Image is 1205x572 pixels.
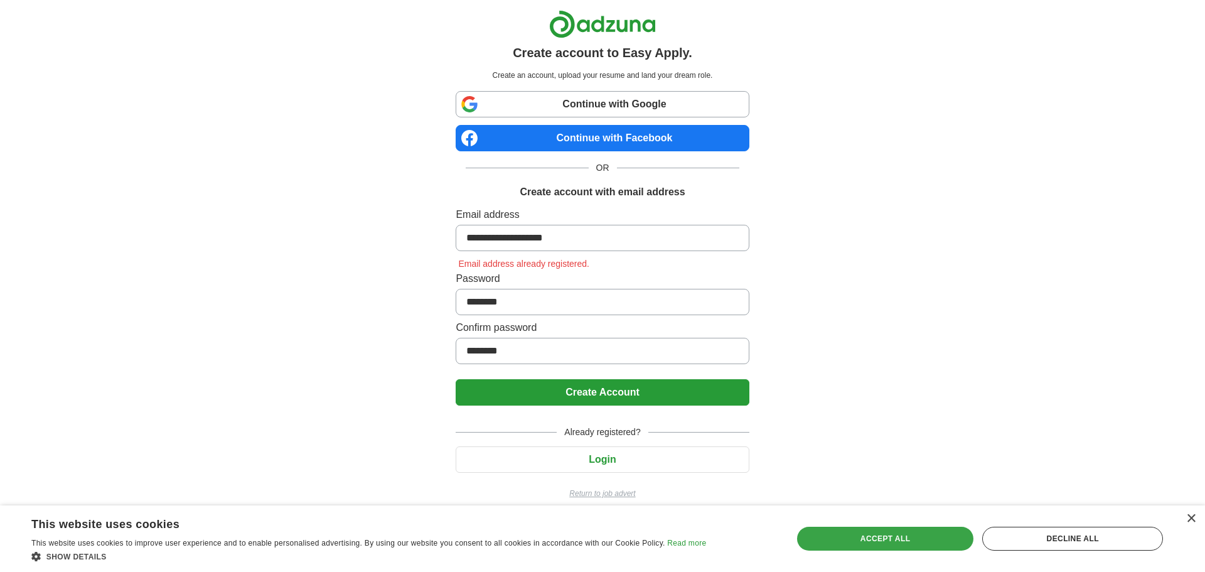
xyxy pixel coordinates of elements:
span: Show details [46,553,107,561]
a: Continue with Facebook [456,125,749,151]
a: Login [456,454,749,465]
div: Decline all [982,527,1163,551]
h1: Create account to Easy Apply. [513,43,692,62]
div: Close [1186,514,1196,524]
label: Email address [456,207,749,222]
button: Create Account [456,379,749,406]
a: Return to job advert [456,488,749,499]
a: Continue with Google [456,91,749,117]
button: Login [456,446,749,473]
div: This website uses cookies [31,513,675,532]
label: Password [456,271,749,286]
label: Confirm password [456,320,749,335]
div: Accept all [797,527,974,551]
span: Already registered? [557,426,648,439]
span: OR [589,161,617,175]
p: Create an account, upload your resume and land your dream role. [458,70,746,81]
a: Read more, opens a new window [667,539,706,548]
span: Email address already registered. [456,259,592,269]
span: This website uses cookies to improve user experience and to enable personalised advertising. By u... [31,539,665,548]
div: Show details [31,550,706,563]
h1: Create account with email address [520,185,685,200]
img: Adzuna logo [549,10,656,38]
